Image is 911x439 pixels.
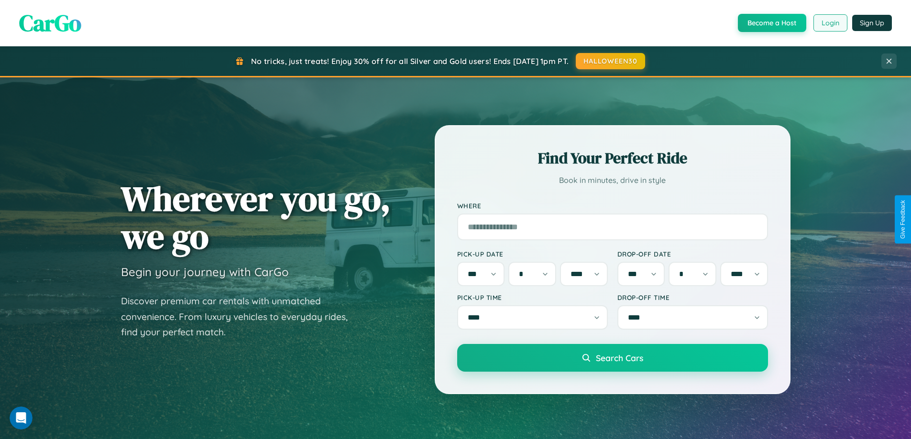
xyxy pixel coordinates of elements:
[813,14,847,32] button: Login
[251,56,569,66] span: No tricks, just treats! Enjoy 30% off for all Silver and Gold users! Ends [DATE] 1pm PT.
[617,293,768,301] label: Drop-off Time
[596,353,643,363] span: Search Cars
[457,173,768,187] p: Book in minutes, drive in style
[121,293,360,340] p: Discover premium car rentals with unmatched convenience. From luxury vehicles to everyday rides, ...
[457,250,608,258] label: Pick-up Date
[121,265,289,279] h3: Begin your journey with CarGo
[10,407,33,429] iframe: Intercom live chat
[19,7,81,39] span: CarGo
[121,180,391,255] h1: Wherever you go, we go
[457,293,608,301] label: Pick-up Time
[457,148,768,169] h2: Find Your Perfect Ride
[617,250,768,258] label: Drop-off Date
[738,14,806,32] button: Become a Host
[576,53,645,69] button: HALLOWEEN30
[900,200,906,239] div: Give Feedback
[457,202,768,210] label: Where
[852,15,892,31] button: Sign Up
[457,344,768,372] button: Search Cars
